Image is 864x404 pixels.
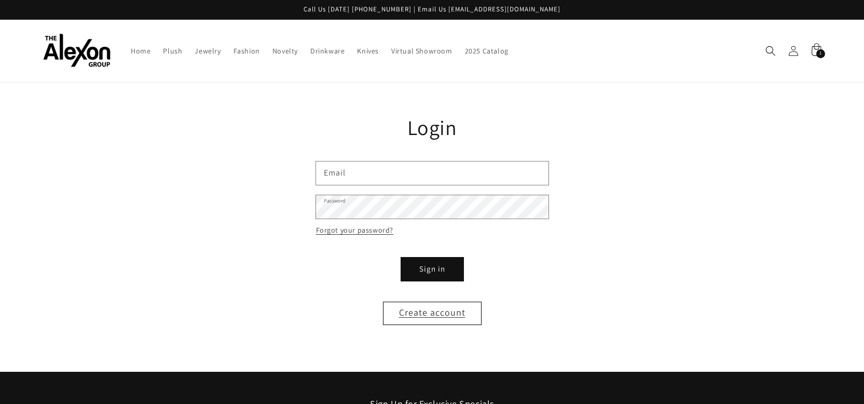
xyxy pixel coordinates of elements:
span: Plush [163,46,182,56]
button: Sign in [401,258,463,281]
span: Knives [357,46,379,56]
a: Forgot your password? [316,224,394,237]
span: 2025 Catalog [465,46,509,56]
h1: Login [316,114,548,141]
a: Knives [351,40,385,62]
a: Virtual Showroom [385,40,459,62]
span: Drinkware [310,46,345,56]
span: Virtual Showroom [391,46,452,56]
span: Novelty [272,46,298,56]
a: 2025 Catalog [459,40,515,62]
span: Jewelry [195,46,221,56]
a: Fashion [227,40,266,62]
a: Create account [383,302,482,325]
a: Novelty [266,40,304,62]
a: Home [125,40,157,62]
a: Jewelry [188,40,227,62]
a: Drinkware [304,40,351,62]
summary: Search [759,39,782,62]
a: Plush [157,40,188,62]
img: The Alexon Group [43,34,111,68]
span: 1 [819,49,822,58]
span: Fashion [234,46,260,56]
span: Home [131,46,150,56]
